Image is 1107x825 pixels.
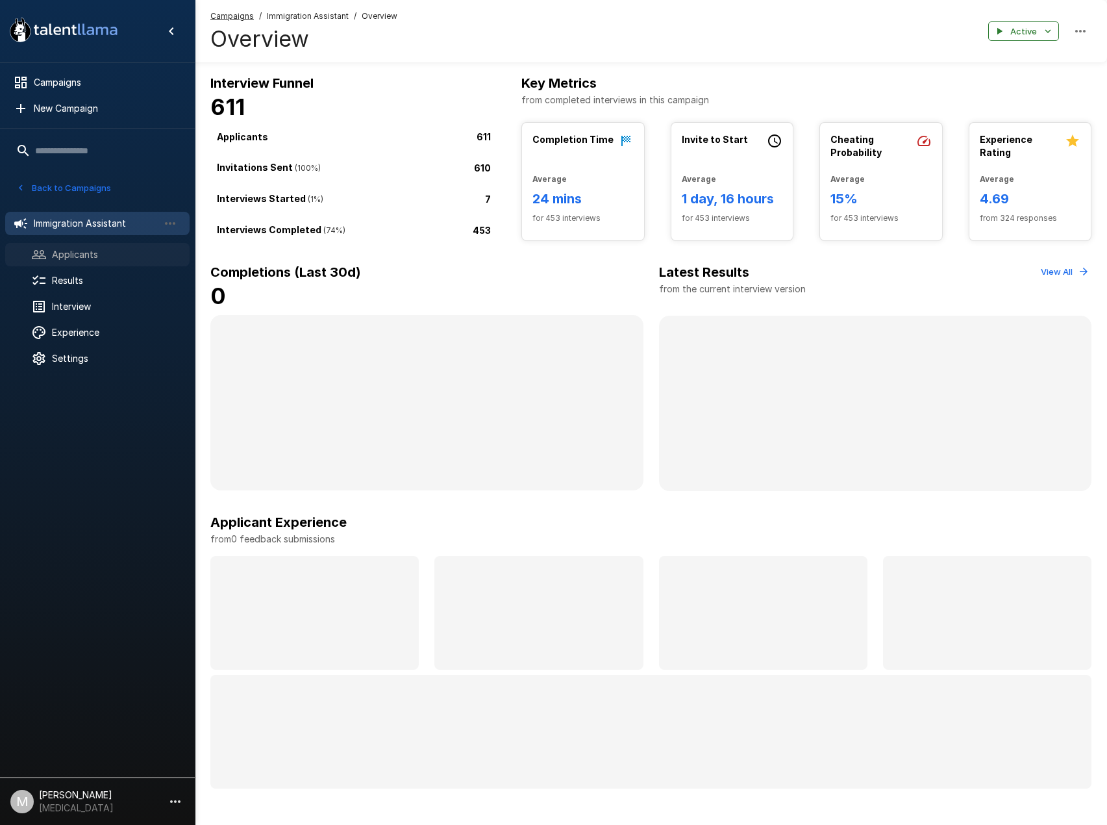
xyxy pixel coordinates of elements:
[210,264,361,280] b: Completions (Last 30d)
[830,134,882,158] b: Cheating Probability
[682,174,716,184] b: Average
[980,174,1014,184] b: Average
[980,188,1081,209] h6: 4.69
[354,10,356,23] span: /
[362,10,397,23] span: Overview
[659,283,806,296] p: from the current interview version
[980,212,1081,225] span: from 324 responses
[1038,262,1091,282] button: View All
[267,10,349,23] span: Immigration Assistant
[532,174,567,184] b: Average
[474,161,491,175] p: 610
[210,94,245,120] b: 611
[477,130,491,144] p: 611
[210,283,226,309] b: 0
[485,192,491,206] p: 7
[830,174,865,184] b: Average
[988,21,1059,42] button: Active
[210,514,347,530] b: Applicant Experience
[830,188,932,209] h6: 15%
[210,533,1091,546] p: from 0 feedback submissions
[521,94,1091,107] p: from completed interviews in this campaign
[521,75,597,91] b: Key Metrics
[259,10,262,23] span: /
[980,134,1032,158] b: Experience Rating
[532,134,614,145] b: Completion Time
[210,25,397,53] h4: Overview
[532,188,634,209] h6: 24 mins
[210,75,314,91] b: Interview Funnel
[682,134,748,145] b: Invite to Start
[210,11,254,21] u: Campaigns
[659,264,749,280] b: Latest Results
[830,212,932,225] span: for 453 interviews
[682,188,783,209] h6: 1 day, 16 hours
[682,212,783,225] span: for 453 interviews
[532,212,634,225] span: for 453 interviews
[473,223,491,237] p: 453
